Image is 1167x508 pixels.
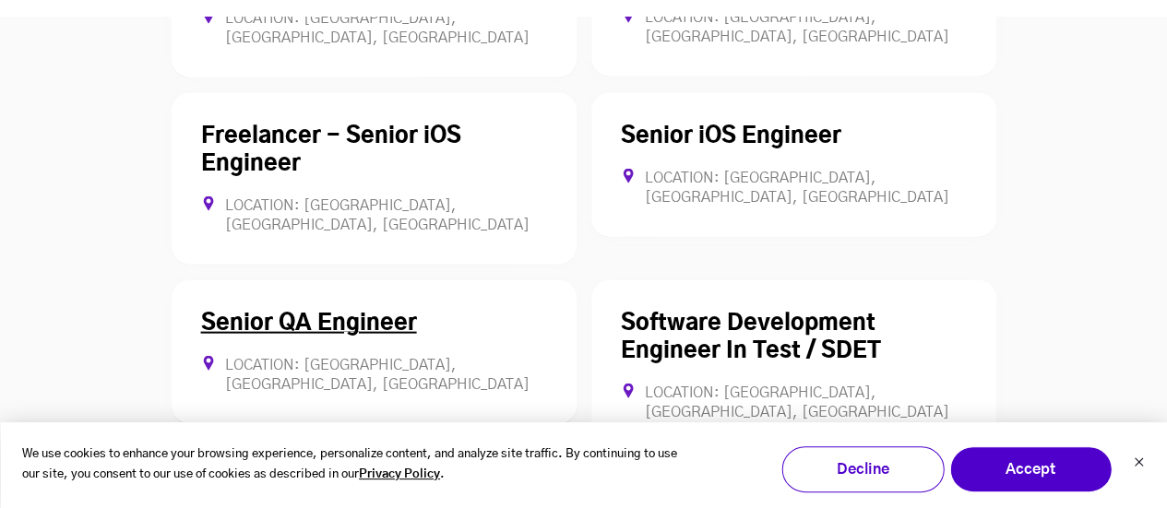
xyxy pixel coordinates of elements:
[621,8,967,47] div: Location: [GEOGRAPHIC_DATA], [GEOGRAPHIC_DATA], [GEOGRAPHIC_DATA]
[949,446,1112,492] button: Accept
[22,444,678,487] p: We use cookies to enhance your browsing experience, personalize content, and analyze site traffic...
[1133,455,1144,474] button: Dismiss cookie banner
[621,313,881,362] a: Software Development Engineer In Test / SDET
[201,313,417,335] a: Senior QA Engineer
[201,9,547,48] div: Location: [GEOGRAPHIC_DATA], [GEOGRAPHIC_DATA], [GEOGRAPHIC_DATA]
[201,356,547,395] div: Location: [GEOGRAPHIC_DATA], [GEOGRAPHIC_DATA], [GEOGRAPHIC_DATA]
[781,446,944,492] button: Decline
[359,465,440,486] a: Privacy Policy
[621,384,967,422] div: Location: [GEOGRAPHIC_DATA], [GEOGRAPHIC_DATA], [GEOGRAPHIC_DATA]
[621,125,841,148] a: Senior iOS Engineer
[621,169,967,207] div: Location: [GEOGRAPHIC_DATA], [GEOGRAPHIC_DATA], [GEOGRAPHIC_DATA]
[201,125,461,175] a: Freelancer - Senior iOS Engineer
[201,196,547,235] div: Location: [GEOGRAPHIC_DATA], [GEOGRAPHIC_DATA], [GEOGRAPHIC_DATA]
